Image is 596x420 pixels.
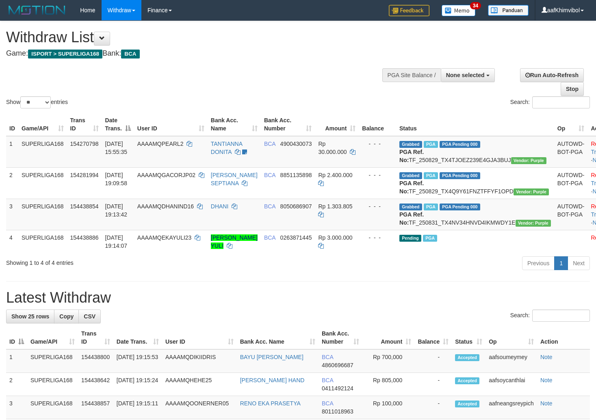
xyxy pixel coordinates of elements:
[6,290,590,306] h1: Latest Withdraw
[414,396,452,419] td: -
[211,141,243,155] a: TANTIANNA DONITA
[319,326,363,349] th: Bank Acc. Number: activate to sort column ascending
[389,5,429,16] img: Feedback.jpg
[211,234,258,249] a: [PERSON_NAME] YULI
[455,354,479,361] span: Accepted
[78,373,113,396] td: 154438642
[396,199,554,230] td: TF_250831_TX4NV34HNVD4IKMWDY1E
[78,396,113,419] td: 154438857
[264,141,275,147] span: BCA
[362,234,393,242] div: - - -
[440,204,480,210] span: PGA Pending
[522,256,555,270] a: Previous
[6,50,389,58] h4: Game: Bank:
[470,2,481,9] span: 34
[315,113,359,136] th: Amount: activate to sort column ascending
[6,113,18,136] th: ID
[6,310,54,323] a: Show 25 rows
[280,172,312,178] span: Copy 8851135898 to clipboard
[264,203,275,210] span: BCA
[6,349,27,373] td: 1
[532,96,590,108] input: Search:
[440,172,480,179] span: PGA Pending
[362,396,414,419] td: Rp 100,000
[322,408,353,415] span: Copy 8011018963 to clipboard
[102,113,134,136] th: Date Trans.: activate to sort column descending
[540,377,553,383] a: Note
[568,256,590,270] a: Next
[134,113,208,136] th: User ID: activate to sort column ascending
[162,396,237,419] td: AAAAMQOONERNER05
[423,235,437,242] span: Marked by aafsoumeymey
[6,373,27,396] td: 2
[137,203,194,210] span: AAAAMQDHANIND16
[399,149,424,163] b: PGA Ref. No:
[6,167,18,199] td: 2
[162,349,237,373] td: AAAAMQDIKIIDRIS
[27,396,78,419] td: SUPERLIGA168
[121,50,139,58] span: BCA
[424,204,438,210] span: Marked by aafsoumeymey
[78,326,113,349] th: Trans ID: activate to sort column ascending
[6,136,18,168] td: 1
[442,5,476,16] img: Button%20Memo.svg
[511,157,546,164] span: Vendor URL: https://trx4.1velocity.biz
[78,310,101,323] a: CSV
[399,211,424,226] b: PGA Ref. No:
[485,373,537,396] td: aafsoycanthlai
[322,362,353,368] span: Copy 4860696687 to clipboard
[6,4,68,16] img: MOTION_logo.png
[28,50,102,58] span: ISPORT > SUPERLIGA168
[70,203,99,210] span: 154438854
[27,349,78,373] td: SUPERLIGA168
[520,68,584,82] a: Run Auto-Refresh
[6,230,18,253] td: 4
[11,313,49,320] span: Show 25 rows
[362,373,414,396] td: Rp 805,000
[280,234,312,241] span: Copy 0263871445 to clipboard
[399,235,421,242] span: Pending
[362,349,414,373] td: Rp 700,000
[554,136,588,168] td: AUTOWD-BOT-PGA
[70,141,99,147] span: 154270798
[359,113,396,136] th: Balance
[554,256,568,270] a: 1
[18,230,67,253] td: SUPERLIGA168
[362,202,393,210] div: - - -
[84,313,95,320] span: CSV
[424,172,438,179] span: Marked by aafnonsreyleab
[280,203,312,210] span: Copy 8050686907 to clipboard
[137,234,192,241] span: AAAAMQEKAYULI23
[414,373,452,396] td: -
[70,172,99,178] span: 154281994
[20,96,51,108] select: Showentries
[18,167,67,199] td: SUPERLIGA168
[105,141,128,155] span: [DATE] 15:55:35
[414,326,452,349] th: Balance: activate to sort column ascending
[485,326,537,349] th: Op: activate to sort column ascending
[510,310,590,322] label: Search:
[18,136,67,168] td: SUPERLIGA168
[554,167,588,199] td: AUTOWD-BOT-PGA
[424,141,438,148] span: Marked by aafmaleo
[561,82,584,96] a: Stop
[540,400,553,407] a: Note
[485,349,537,373] td: aafsoumeymey
[18,199,67,230] td: SUPERLIGA168
[162,373,237,396] td: AAAAMQHEHE25
[510,96,590,108] label: Search:
[362,326,414,349] th: Amount: activate to sort column ascending
[488,5,529,16] img: panduan.png
[455,401,479,407] span: Accepted
[540,354,553,360] a: Note
[6,29,389,45] h1: Withdraw List
[113,326,162,349] th: Date Trans.: activate to sort column ascending
[322,354,333,360] span: BCA
[446,72,485,78] span: None selected
[113,349,162,373] td: [DATE] 19:15:53
[516,220,551,227] span: Vendor URL: https://trx4.1velocity.biz
[485,396,537,419] td: aafneangsreypich
[318,234,352,241] span: Rp 3.000.000
[208,113,261,136] th: Bank Acc. Name: activate to sort column ascending
[6,326,27,349] th: ID: activate to sort column descending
